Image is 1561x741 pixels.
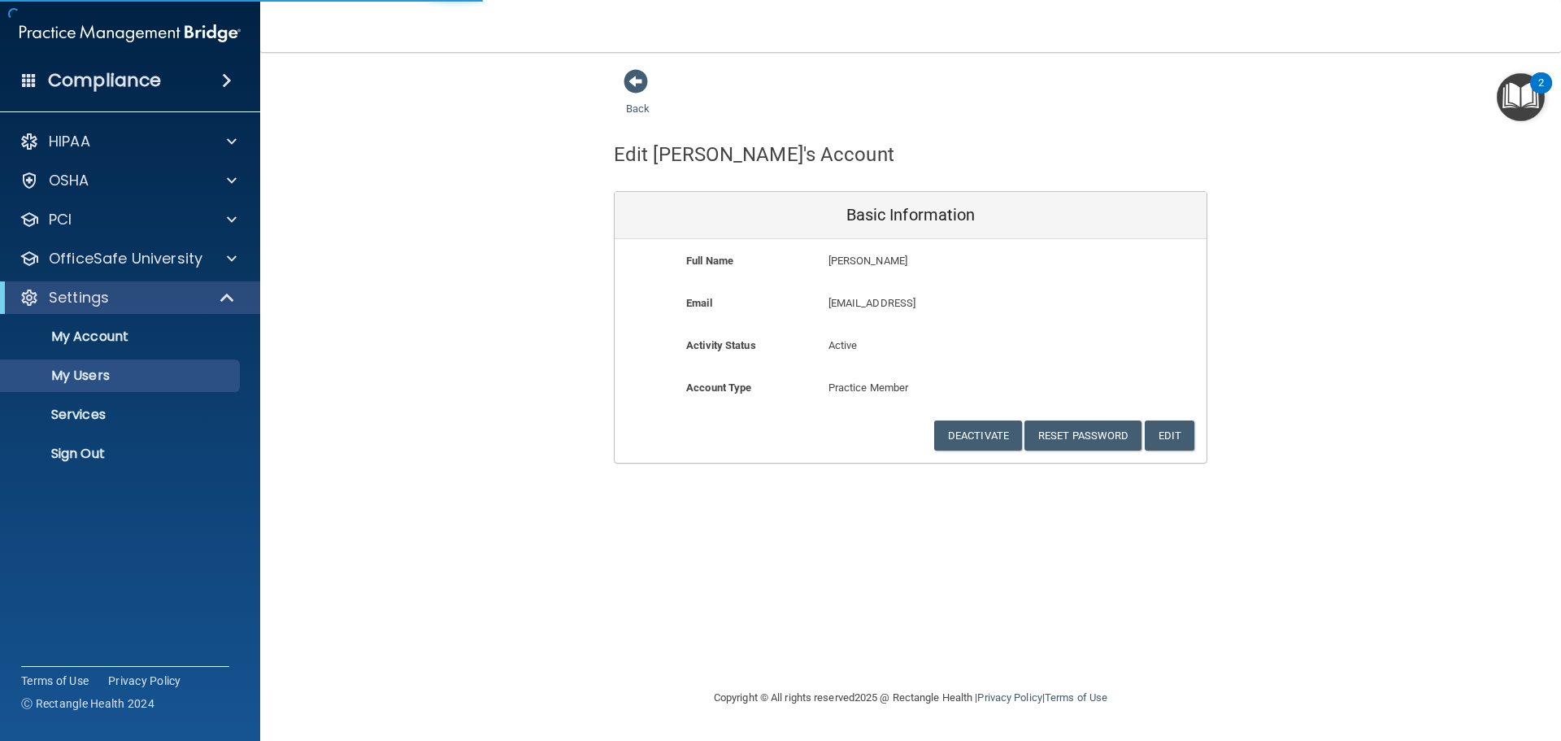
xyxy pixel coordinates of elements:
[614,672,1207,724] div: Copyright © All rights reserved 2025 @ Rectangle Health | |
[977,691,1041,704] a: Privacy Policy
[1045,691,1107,704] a: Terms of Use
[828,336,994,355] p: Active
[20,132,237,151] a: HIPAA
[21,673,89,689] a: Terms of Use
[20,288,236,307] a: Settings
[49,210,72,229] p: PCI
[828,251,1088,271] p: [PERSON_NAME]
[686,297,712,309] b: Email
[686,255,733,267] b: Full Name
[686,381,751,394] b: Account Type
[615,192,1207,239] div: Basic Information
[828,378,994,398] p: Practice Member
[1024,421,1141,451] button: Reset Password
[49,132,90,151] p: HIPAA
[1497,73,1545,121] button: Open Resource Center, 2 new notifications
[934,421,1022,451] button: Deactivate
[48,69,161,92] h4: Compliance
[828,294,1088,313] p: [EMAIL_ADDRESS]
[11,329,233,345] p: My Account
[20,17,241,50] img: PMB logo
[108,673,181,689] a: Privacy Policy
[614,144,894,165] h4: Edit [PERSON_NAME]'s Account
[11,407,233,423] p: Services
[20,249,237,268] a: OfficeSafe University
[49,171,89,190] p: OSHA
[21,695,154,712] span: Ⓒ Rectangle Health 2024
[49,288,109,307] p: Settings
[1145,421,1194,451] button: Edit
[20,210,237,229] a: PCI
[1538,83,1544,104] div: 2
[11,368,233,384] p: My Users
[20,171,237,190] a: OSHA
[11,446,233,462] p: Sign Out
[49,249,202,268] p: OfficeSafe University
[686,339,756,351] b: Activity Status
[626,83,650,115] a: Back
